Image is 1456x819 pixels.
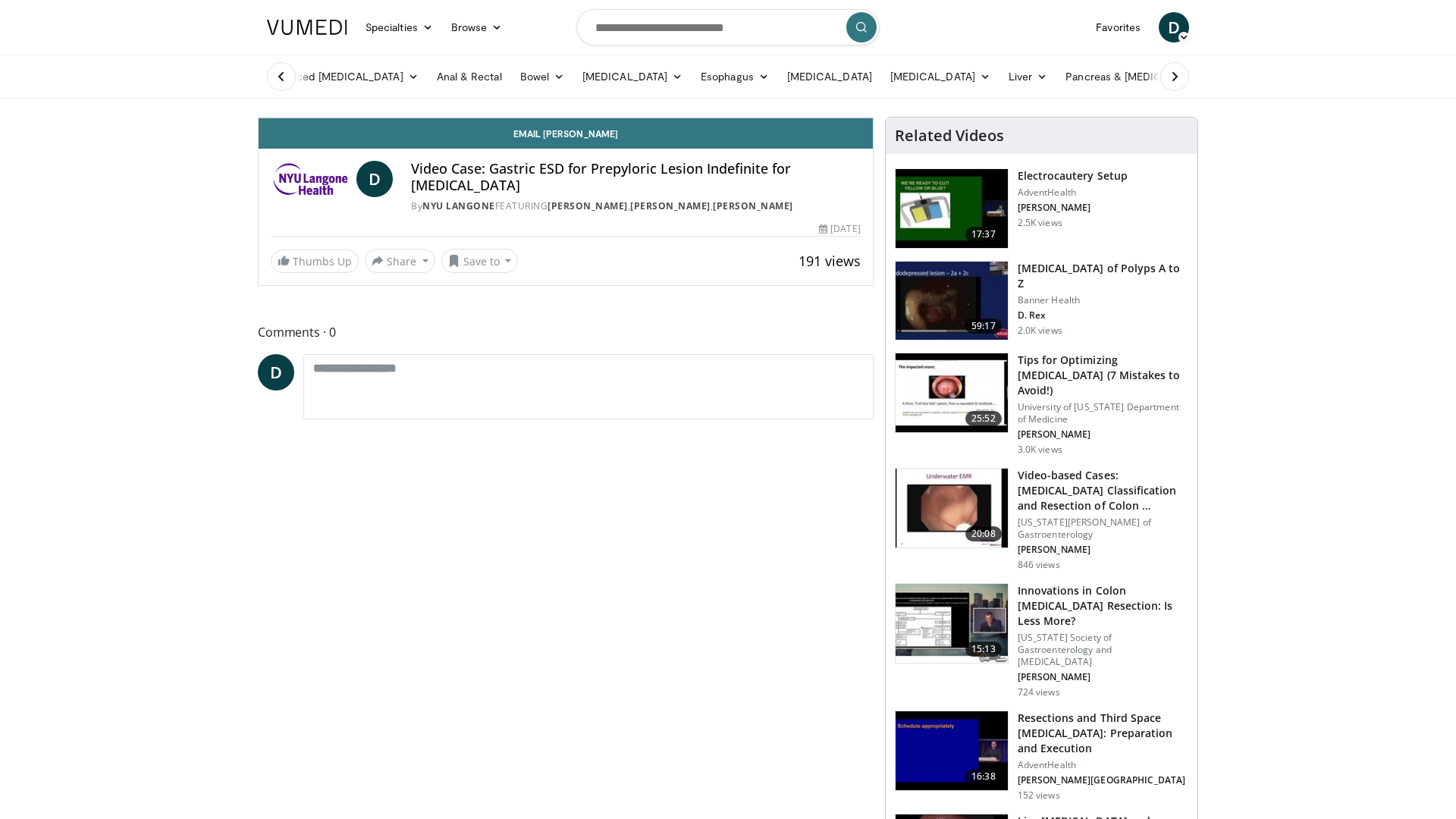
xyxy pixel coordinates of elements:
[895,468,1188,571] a: 20:08 Video-based Cases: [MEDICAL_DATA] Classification and Resection of Colon … [US_STATE][PERSON...
[1056,61,1234,92] a: Pancreas & [MEDICAL_DATA]
[895,261,1188,341] a: 59:17 [MEDICAL_DATA] of Polyps A to Z Banner Health D. Rex 2.0K views
[630,199,711,212] a: [PERSON_NAME]
[965,526,1002,541] span: 20:08
[895,711,1188,802] a: 16:38 Resections and Third Space [MEDICAL_DATA]: Preparation and Execution AdventHealth [PERSON_N...
[1018,353,1188,398] h3: Tips for Optimizing [MEDICAL_DATA] (7 Mistakes to Avoid!)
[1018,202,1128,214] p: [PERSON_NAME]
[778,61,881,92] a: [MEDICAL_DATA]
[692,61,778,92] a: Esophagus
[428,61,511,92] a: Anal & Rectal
[965,411,1002,426] span: 25:52
[965,227,1002,242] span: 17:37
[965,769,1002,784] span: 16:38
[896,169,1008,248] img: fad971be-1e1b-4bee-8d31-3c0c22ccf592.150x105_q85_crop-smart_upscale.jpg
[271,249,359,273] a: Thumbs Up
[511,61,573,92] a: Bowel
[258,354,294,391] a: D
[1018,686,1060,698] p: 724 views
[896,353,1008,432] img: 850778bb-8ad9-4cb4-ad3c-34ed2ae53136.150x105_q85_crop-smart_upscale.jpg
[896,711,1008,790] img: 24346d2b-1fbf-4793-9635-0f94ba5b6cdf.150x105_q85_crop-smart_upscale.jpg
[1018,187,1128,199] p: AdventHealth
[1018,428,1188,441] p: [PERSON_NAME]
[356,161,393,197] a: D
[896,469,1008,548] img: 4f53482c-9876-43a2-94d4-37d397755828.150x105_q85_crop-smart_upscale.jpg
[1018,168,1128,184] h3: Electrocautery Setup
[1018,789,1060,802] p: 152 views
[259,118,873,149] a: Email [PERSON_NAME]
[881,61,999,92] a: [MEDICAL_DATA]
[356,12,442,42] a: Specialties
[422,199,495,212] a: NYU Langone
[1018,711,1188,756] h3: Resections and Third Space [MEDICAL_DATA]: Preparation and Execution
[965,642,1002,657] span: 15:13
[1018,759,1188,771] p: AdventHealth
[1018,774,1188,786] p: [PERSON_NAME][GEOGRAPHIC_DATA]
[819,222,860,236] div: [DATE]
[1018,325,1062,337] p: 2.0K views
[441,249,519,273] button: Save to
[1018,468,1188,513] h3: Video-based Cases: [MEDICAL_DATA] Classification and Resection of Colon …
[895,168,1188,249] a: 17:37 Electrocautery Setup AdventHealth [PERSON_NAME] 2.5K views
[258,61,428,92] a: Advanced [MEDICAL_DATA]
[1159,12,1189,42] a: D
[1018,559,1060,571] p: 846 views
[1018,544,1188,556] p: [PERSON_NAME]
[442,12,512,42] a: Browse
[1018,261,1188,291] h3: [MEDICAL_DATA] of Polyps A to Z
[267,20,347,35] img: VuMedi Logo
[411,199,860,213] div: By FEATURING , ,
[1018,632,1188,668] p: [US_STATE] Society of Gastroenterology and [MEDICAL_DATA]
[1087,12,1150,42] a: Favorites
[1018,309,1188,322] p: D. Rex
[896,584,1008,663] img: 00375eaf-9f63-4424-90ac-8fdd2abfb4f2.150x105_q85_crop-smart_upscale.jpg
[576,9,880,45] input: Search topics, interventions
[258,322,874,342] span: Comments 0
[1018,583,1188,629] h3: Innovations in Colon [MEDICAL_DATA] Resection: Is Less More?
[895,583,1188,698] a: 15:13 Innovations in Colon [MEDICAL_DATA] Resection: Is Less More? [US_STATE] Society of Gastroen...
[799,252,861,270] span: 191 views
[259,118,873,118] video-js: Video Player
[895,127,1004,145] h4: Related Videos
[1018,444,1062,456] p: 3.0K views
[999,61,1056,92] a: Liver
[271,161,350,197] img: NYU Langone
[1018,401,1188,425] p: University of [US_STATE] Department of Medicine
[365,249,435,273] button: Share
[573,61,692,92] a: [MEDICAL_DATA]
[1018,217,1062,229] p: 2.5K views
[965,318,1002,334] span: 59:17
[895,353,1188,456] a: 25:52 Tips for Optimizing [MEDICAL_DATA] (7 Mistakes to Avoid!) University of [US_STATE] Departme...
[1018,294,1188,306] p: Banner Health
[896,262,1008,340] img: bf168eeb-0ca8-416e-a810-04a26ed65824.150x105_q85_crop-smart_upscale.jpg
[713,199,793,212] a: [PERSON_NAME]
[548,199,628,212] a: [PERSON_NAME]
[411,161,860,193] h4: Video Case: Gastric ESD for Prepyloric Lesion Indefinite for [MEDICAL_DATA]
[1018,516,1188,541] p: [US_STATE][PERSON_NAME] of Gastroenterology
[1018,671,1188,683] p: [PERSON_NAME]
